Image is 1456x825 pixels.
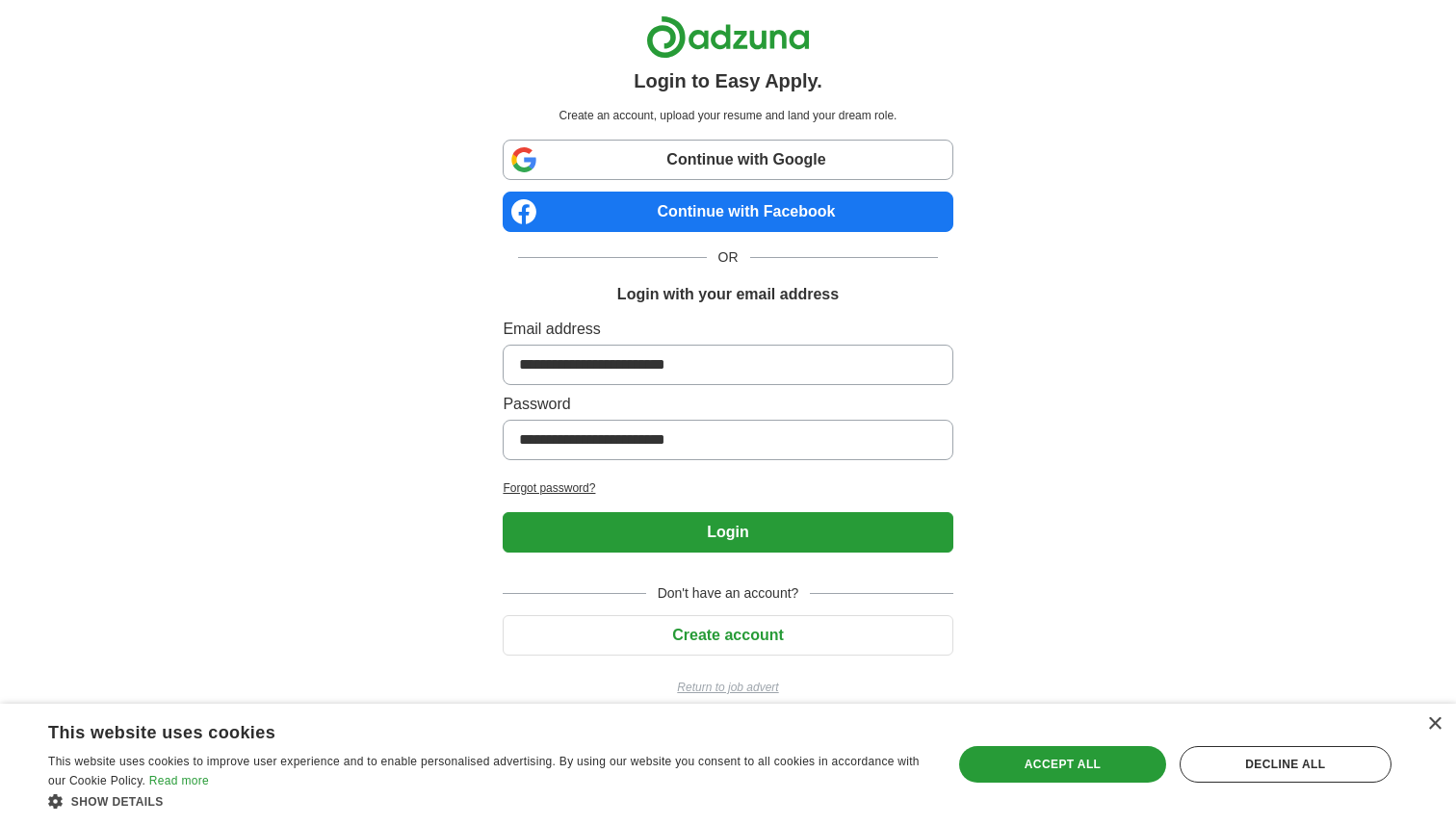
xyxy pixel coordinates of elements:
[503,615,952,656] button: Create account
[707,247,750,268] span: OR
[646,15,810,59] img: Adzuna logo
[48,755,920,787] span: This website uses cookies to improve user experience and to enable personalised advertising. By u...
[503,627,952,643] a: Create account
[507,107,949,124] p: Create an account, upload your resume and land your dream role.
[1427,717,1442,732] div: Close
[503,679,952,696] a: Return to job advert
[634,66,822,95] h1: Login to Easy Apply.
[503,512,952,553] button: Login
[617,283,839,306] h1: Login with your email address
[48,791,925,811] div: Show details
[503,192,952,232] a: Continue with Facebook
[503,318,952,341] label: Email address
[149,774,209,787] a: Read more, opens a new window
[503,479,952,497] a: Forgot password?
[646,583,811,604] span: Don't have an account?
[48,715,877,744] div: This website uses cookies
[503,140,952,180] a: Continue with Google
[959,746,1165,783] div: Accept all
[71,795,164,809] span: Show details
[1180,746,1391,783] div: Decline all
[503,393,952,416] label: Password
